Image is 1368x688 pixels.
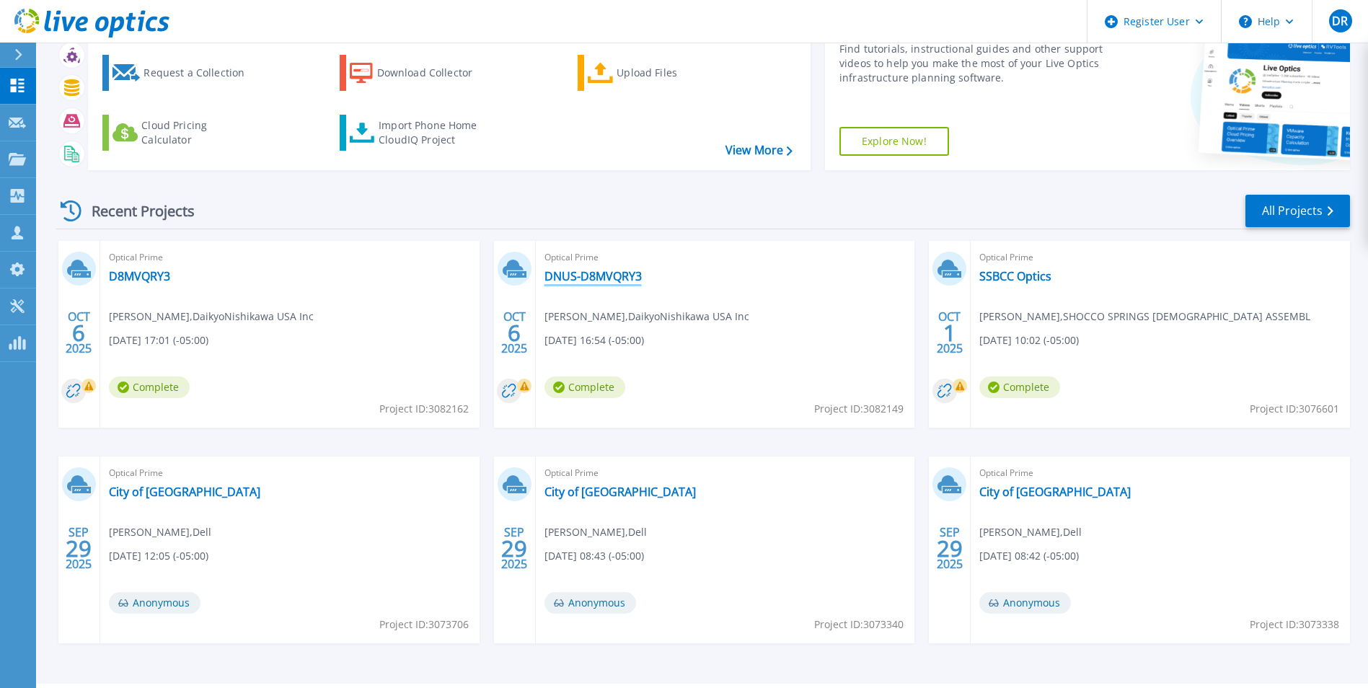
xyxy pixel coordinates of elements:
a: SSBCC Optics [979,269,1051,283]
a: Explore Now! [839,127,949,156]
span: Complete [979,376,1060,398]
span: [DATE] 12:05 (-05:00) [109,548,208,564]
span: [PERSON_NAME] , SHOCCO SPRINGS [DEMOGRAPHIC_DATA] ASSEMBL [979,309,1310,325]
span: Optical Prime [544,250,906,265]
span: Optical Prime [109,465,471,481]
div: OCT 2025 [936,306,963,359]
span: Complete [544,376,625,398]
div: SEP 2025 [500,522,528,575]
a: D8MVQRY3 [109,269,170,283]
span: [PERSON_NAME] , Dell [544,524,647,540]
span: Anonymous [979,592,1071,614]
a: City of [GEOGRAPHIC_DATA] [109,485,260,499]
span: Optical Prime [544,465,906,481]
a: DNUS-D8MVQRY3 [544,269,642,283]
span: 1 [943,327,956,339]
span: [DATE] 08:42 (-05:00) [979,548,1079,564]
span: [PERSON_NAME] , Dell [109,524,211,540]
span: Optical Prime [109,250,471,265]
span: [DATE] 16:54 (-05:00) [544,332,644,348]
span: [DATE] 17:01 (-05:00) [109,332,208,348]
span: Complete [109,376,190,398]
div: Find tutorials, instructional guides and other support videos to help you make the most of your L... [839,42,1107,85]
a: Cloud Pricing Calculator [102,115,263,151]
span: Optical Prime [979,250,1341,265]
span: Project ID: 3082162 [379,401,469,417]
div: Download Collector [377,58,493,87]
a: Upload Files [578,55,738,91]
span: Project ID: 3073706 [379,617,469,632]
span: Anonymous [109,592,200,614]
div: Cloud Pricing Calculator [141,118,257,147]
div: Request a Collection [144,58,259,87]
span: 29 [501,542,527,555]
span: 6 [72,327,85,339]
span: 29 [937,542,963,555]
div: Recent Projects [56,193,214,229]
span: 29 [66,542,92,555]
span: [PERSON_NAME] , DaikyoNishikawa USA Inc [109,309,314,325]
span: Project ID: 3073338 [1250,617,1339,632]
a: Download Collector [340,55,500,91]
span: Project ID: 3082149 [814,401,904,417]
div: OCT 2025 [500,306,528,359]
span: Project ID: 3076601 [1250,401,1339,417]
a: All Projects [1245,195,1350,227]
div: Upload Files [617,58,732,87]
a: City of [GEOGRAPHIC_DATA] [979,485,1131,499]
div: OCT 2025 [65,306,92,359]
span: DR [1332,15,1348,27]
div: Import Phone Home CloudIQ Project [379,118,491,147]
span: Anonymous [544,592,636,614]
span: [PERSON_NAME] , DaikyoNishikawa USA Inc [544,309,749,325]
a: Request a Collection [102,55,263,91]
a: City of [GEOGRAPHIC_DATA] [544,485,696,499]
span: Project ID: 3073340 [814,617,904,632]
div: SEP 2025 [65,522,92,575]
span: Optical Prime [979,465,1341,481]
a: View More [725,144,793,157]
span: [DATE] 10:02 (-05:00) [979,332,1079,348]
span: [DATE] 08:43 (-05:00) [544,548,644,564]
span: [PERSON_NAME] , Dell [979,524,1082,540]
div: SEP 2025 [936,522,963,575]
span: 6 [508,327,521,339]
